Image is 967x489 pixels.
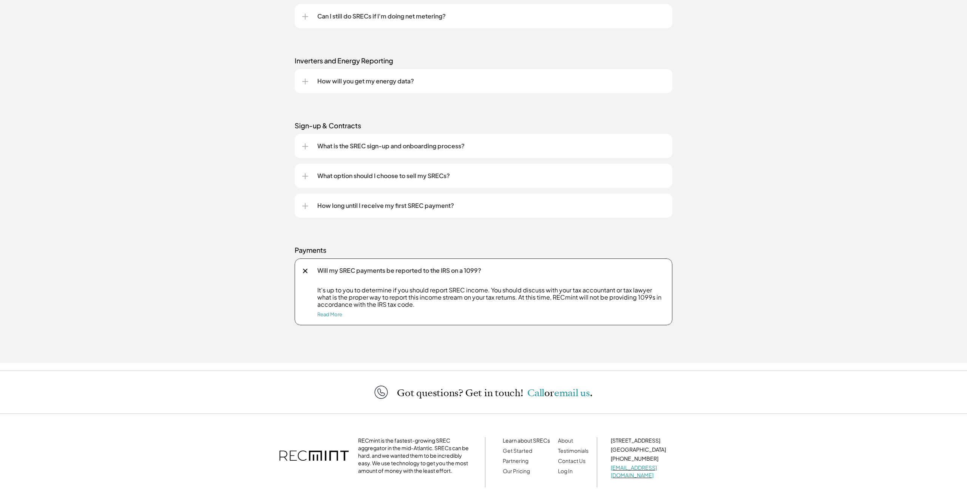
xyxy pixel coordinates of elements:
a: Testimonials [558,447,589,454]
p: It's up to you to determine if you should report SREC income. You should discuss with your tax ac... [317,286,665,308]
span: . [590,386,593,400]
span: or [544,386,554,400]
p: [GEOGRAPHIC_DATA] [611,446,687,453]
p: Sign-up & Contracts [295,121,672,130]
p: What is the SREC sign-up and onboarding process? [317,141,665,151]
p: Can I still do SRECs if I'm doing net metering? [317,12,665,21]
p: [STREET_ADDRESS] [611,437,687,444]
a: email us [554,386,590,400]
p: How long until I receive my first SREC payment? [317,201,665,210]
p: How will you get my energy data? [317,77,665,86]
a: Log In [558,467,573,474]
a: Get Started [503,447,532,454]
a: Call [527,386,544,400]
p: Will my SREC payments be reported to the IRS on a 1099? [317,266,665,275]
p: RECmint is the fastest-growing SREC aggregator in the mid-Atlantic. SRECs can be hard, and we wan... [358,437,471,474]
p: [PHONE_NUMBER] [611,455,687,462]
p: Got questions? Get in touch! [397,388,592,398]
p: What option should I choose to sell my SRECs? [317,171,665,180]
a: Contact Us [558,457,585,464]
p: Payments [295,246,672,255]
a: Read More [317,311,342,317]
p: Inverters and Energy Reporting [295,56,672,65]
a: Learn about SRECs [503,437,550,444]
a: Partnering [503,457,528,464]
a: [EMAIL_ADDRESS][DOMAIN_NAME] [611,464,657,478]
a: About [558,437,573,444]
a: Our Pricing [503,467,530,474]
